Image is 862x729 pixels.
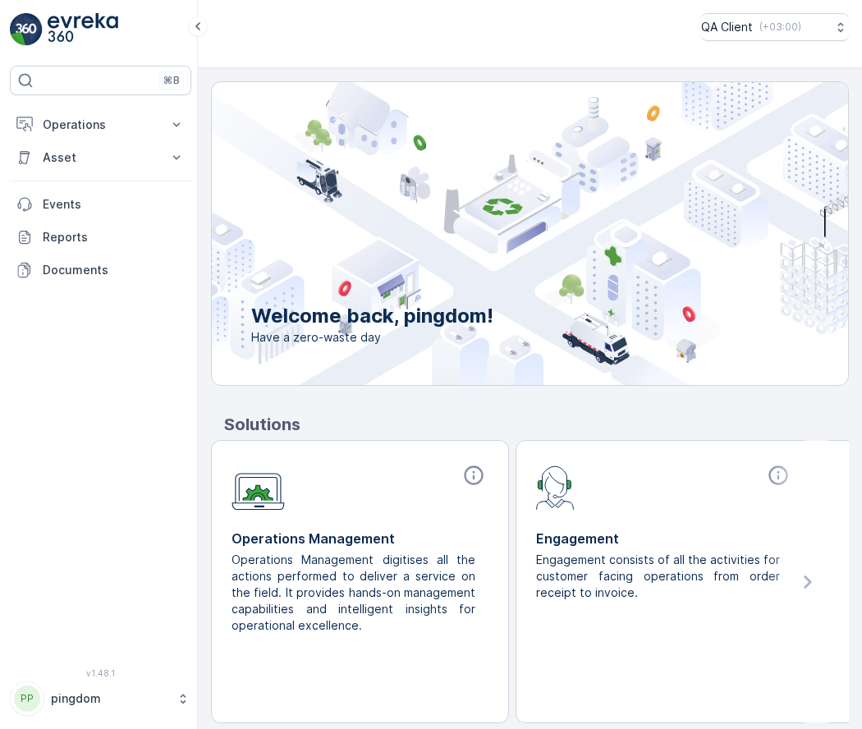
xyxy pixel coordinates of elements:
button: Operations [10,108,191,141]
p: Welcome back, pingdom! [251,303,493,329]
a: Documents [10,254,191,287]
img: module-icon [232,464,285,511]
p: ( +03:00 ) [759,21,801,34]
span: Have a zero-waste day [251,329,493,346]
p: ⌘B [163,74,180,87]
a: Events [10,188,191,221]
img: module-icon [536,464,575,510]
p: pingdom [51,690,168,707]
img: logo [10,13,43,46]
p: Reports [43,229,185,245]
p: Solutions [224,412,849,437]
p: Engagement [536,529,793,548]
button: QA Client(+03:00) [701,13,849,41]
img: city illustration [138,82,848,385]
p: Operations [43,117,158,133]
button: PPpingdom [10,681,191,716]
div: PP [14,685,40,712]
p: QA Client [701,19,753,35]
p: Operations Management digitises all the actions performed to deliver a service on the field. It p... [232,552,475,634]
a: Reports [10,221,191,254]
p: Documents [43,262,185,278]
img: logo_light-DOdMpM7g.png [48,13,118,46]
p: Asset [43,149,158,166]
p: Operations Management [232,529,488,548]
button: Asset [10,141,191,174]
p: Events [43,196,185,213]
span: v 1.48.1 [10,668,191,678]
p: Engagement consists of all the activities for customer facing operations from order receipt to in... [536,552,780,601]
